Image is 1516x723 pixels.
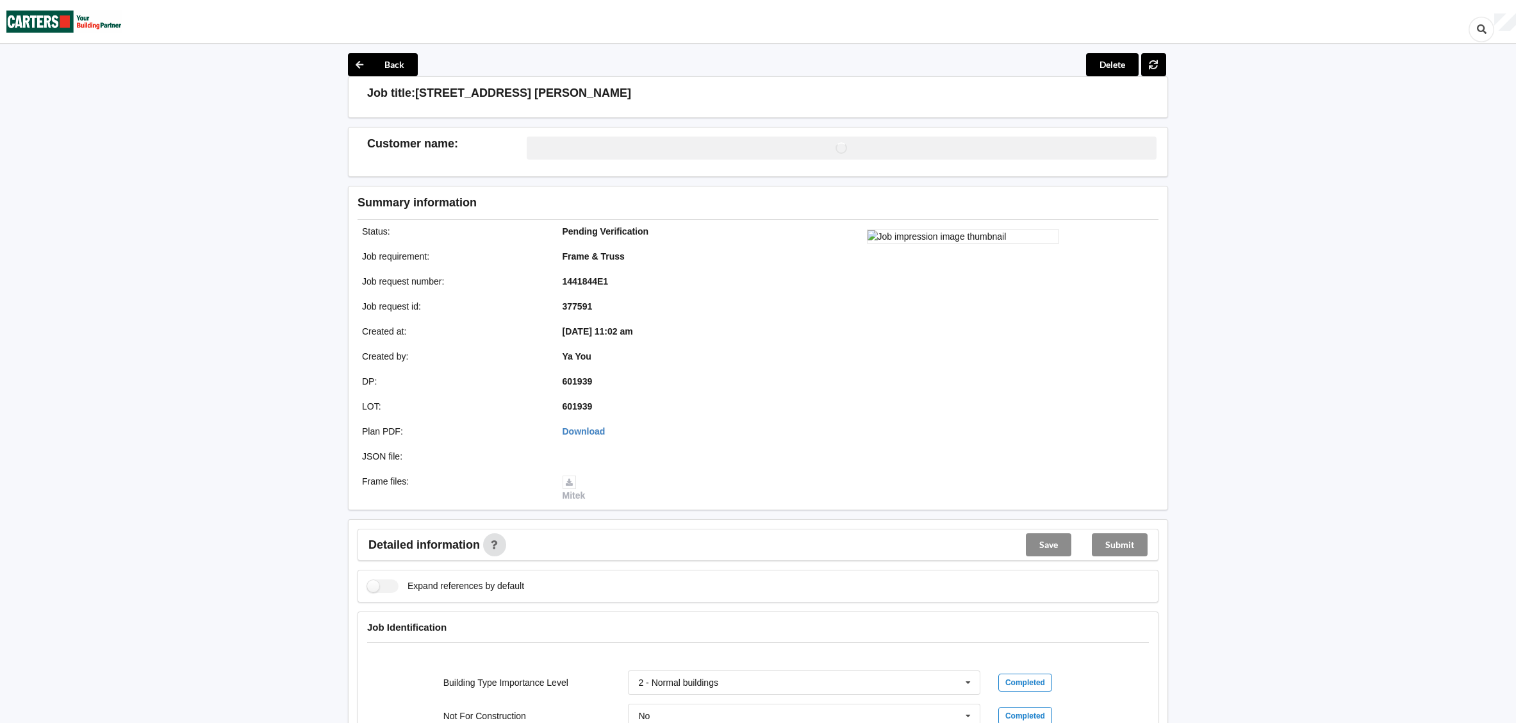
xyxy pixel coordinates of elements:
div: Completed [998,674,1052,692]
button: Back [348,53,418,76]
h3: Summary information [358,195,954,210]
b: 1441844E1 [563,276,609,287]
label: Not For Construction [443,711,526,721]
div: DP : [353,375,554,388]
label: Expand references by default [367,579,524,593]
b: 377591 [563,301,593,312]
div: Job request id : [353,300,554,313]
div: Created by : [353,350,554,363]
b: Frame & Truss [563,251,625,262]
button: Delete [1086,53,1139,76]
div: Frame files : [353,475,554,502]
div: 2 - Normal buildings [638,678,718,687]
div: JSON file : [353,450,554,463]
div: Created at : [353,325,554,338]
b: [DATE] 11:02 am [563,326,633,337]
span: Detailed information [368,539,480,551]
a: Mitek [563,476,586,501]
img: Job impression image thumbnail [867,229,1059,244]
div: No [638,711,650,720]
div: Plan PDF : [353,425,554,438]
img: Carters [6,1,122,42]
h3: Job title: [367,86,415,101]
h3: Customer name : [367,137,527,151]
a: Download [563,426,606,436]
div: Status : [353,225,554,238]
div: User Profile [1494,13,1516,31]
label: Building Type Importance Level [443,677,568,688]
h4: Job Identification [367,621,1149,633]
div: Job requirement : [353,250,554,263]
h3: [STREET_ADDRESS] [PERSON_NAME] [415,86,631,101]
b: 601939 [563,401,593,411]
b: Ya You [563,351,591,361]
b: Pending Verification [563,226,649,237]
b: 601939 [563,376,593,386]
div: Job request number : [353,275,554,288]
div: LOT : [353,400,554,413]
